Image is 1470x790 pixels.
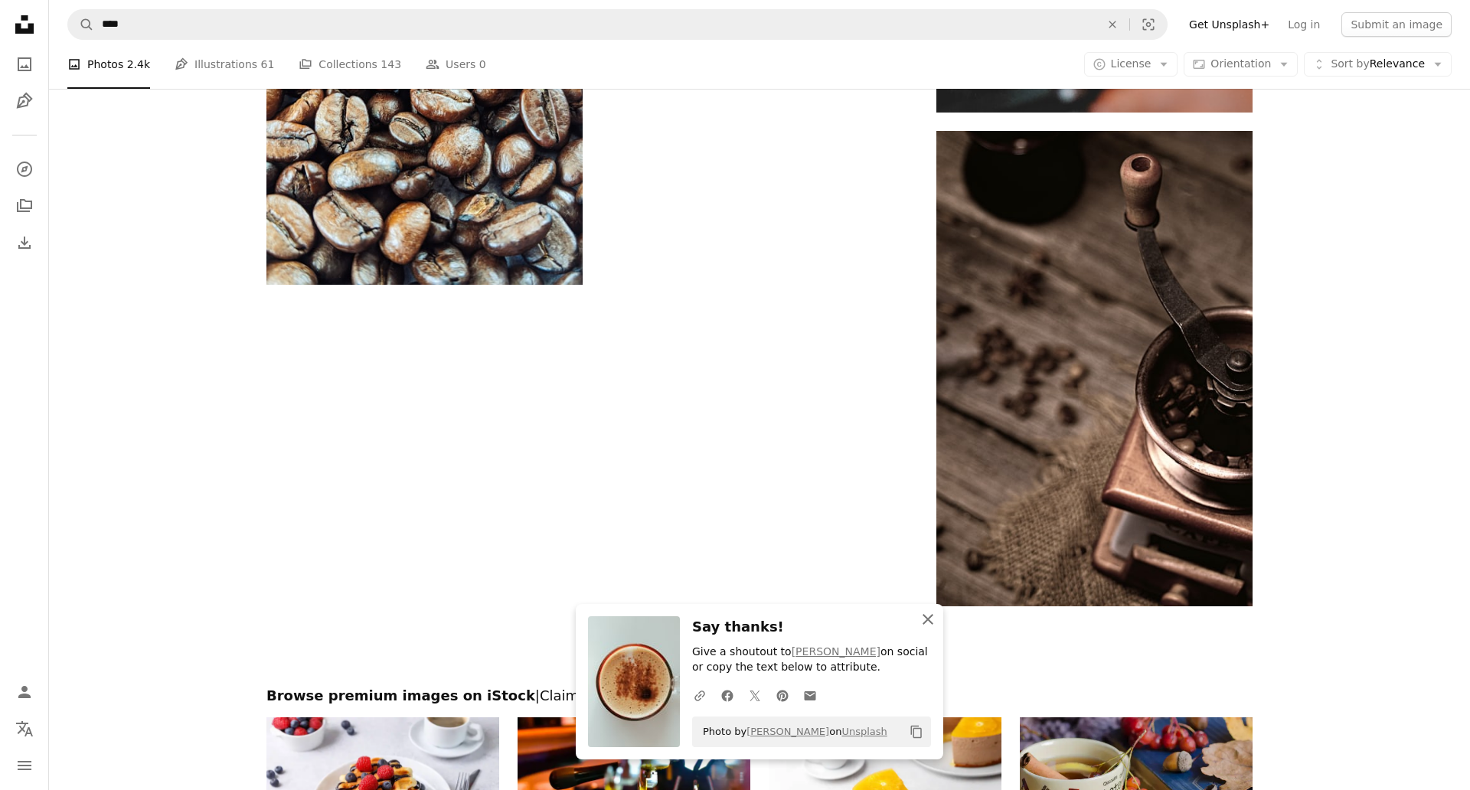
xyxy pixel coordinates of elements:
a: Home — Unsplash [9,9,40,43]
button: Visual search [1130,10,1167,39]
button: Sort byRelevance [1304,52,1452,77]
button: Menu [9,750,40,781]
a: Collections [9,191,40,221]
h3: Say thanks! [692,616,931,638]
a: Download History [9,227,40,258]
button: Submit an image [1341,12,1452,37]
form: Find visuals sitewide [67,9,1168,40]
a: Explore [9,154,40,184]
a: Log in [1279,12,1329,37]
a: Illustrations [9,86,40,116]
button: License [1084,52,1178,77]
a: Share on Facebook [714,680,741,710]
img: a coffee grinder sitting on top of a wooden table [936,131,1253,606]
a: Illustrations 61 [175,40,274,89]
a: Share on Pinterest [769,680,796,710]
a: Get Unsplash+ [1180,12,1279,37]
button: Search Unsplash [68,10,94,39]
span: Orientation [1210,57,1271,70]
a: Unsplash [841,726,887,737]
a: Log in / Sign up [9,677,40,707]
button: Language [9,713,40,744]
span: Photo by on [695,720,887,744]
a: Collections 143 [299,40,401,89]
h2: Browse premium images on iStock [266,687,1253,705]
a: [PERSON_NAME] [746,726,829,737]
a: Photos [9,49,40,80]
a: Share on Twitter [741,680,769,710]
a: Users 0 [426,40,486,89]
a: a coffee grinder sitting on top of a wooden table [936,361,1253,375]
a: Share over email [796,680,824,710]
span: Relevance [1331,57,1425,72]
button: Copy to clipboard [903,719,929,745]
a: [PERSON_NAME] [792,645,880,658]
span: Sort by [1331,57,1369,70]
p: Give a shoutout to on social or copy the text below to attribute. [692,645,931,675]
span: License [1111,57,1151,70]
span: | Claim your discount now [535,687,710,703]
span: 143 [381,56,401,73]
button: Clear [1096,10,1129,39]
span: 61 [261,56,275,73]
button: Orientation [1184,52,1298,77]
span: 0 [479,56,486,73]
